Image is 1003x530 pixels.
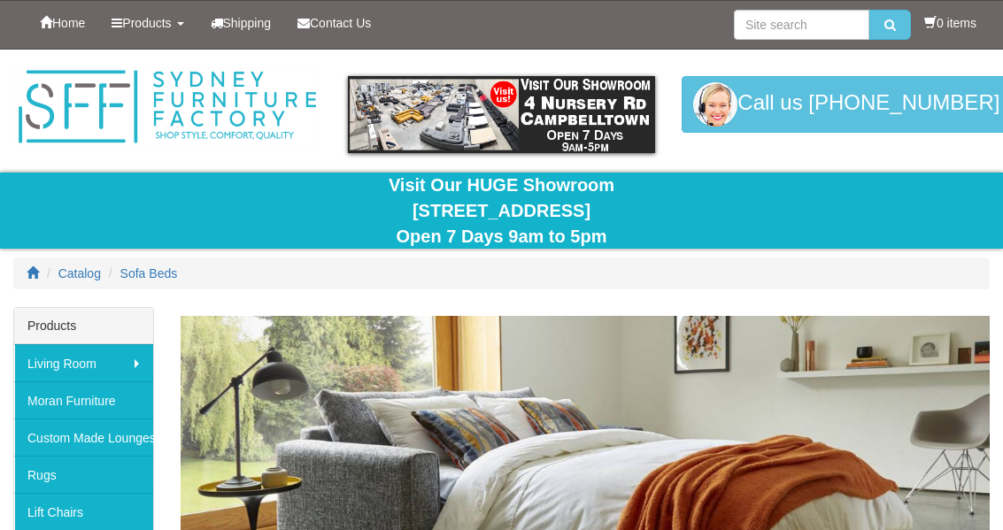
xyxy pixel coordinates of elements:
[310,16,371,30] span: Contact Us
[122,16,171,30] span: Products
[14,344,153,381] a: Living Room
[14,308,153,344] div: Products
[27,1,98,45] a: Home
[348,76,656,153] img: showroom.gif
[14,456,153,493] a: Rugs
[284,1,384,45] a: Contact Us
[52,16,85,30] span: Home
[120,266,178,280] a: Sofa Beds
[14,381,153,419] a: Moran Furniture
[14,419,153,456] a: Custom Made Lounges
[223,16,272,30] span: Shipping
[13,173,990,249] div: Visit Our HUGE Showroom [STREET_ADDRESS] Open 7 Days 9am to 5pm
[924,14,976,32] li: 0 items
[197,1,285,45] a: Shipping
[734,10,869,40] input: Site search
[13,67,321,147] img: Sydney Furniture Factory
[98,1,197,45] a: Products
[14,493,153,530] a: Lift Chairs
[58,266,101,280] a: Catalog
